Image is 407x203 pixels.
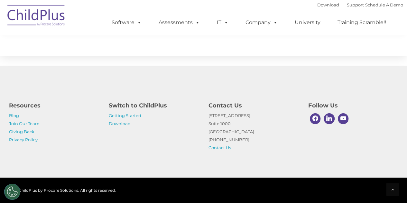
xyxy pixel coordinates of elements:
a: IT [210,16,235,29]
a: Training Scramble!! [331,16,393,29]
a: Getting Started [109,113,141,118]
a: Giving Back [9,129,34,134]
button: Cookies Settings [4,184,20,200]
a: Company [239,16,284,29]
a: Support [347,2,364,7]
a: Download [317,2,339,7]
a: Privacy Policy [9,137,38,142]
img: ChildPlus by Procare Solutions [4,0,69,32]
p: [STREET_ADDRESS] Suite 1000 [GEOGRAPHIC_DATA] [PHONE_NUMBER] [208,112,299,152]
a: Contact Us [208,145,231,150]
h4: Follow Us [308,101,398,110]
h4: Resources [9,101,99,110]
a: Facebook [308,112,322,126]
a: University [288,16,327,29]
a: Assessments [152,16,206,29]
a: Download [109,121,131,126]
h4: Contact Us [208,101,299,110]
a: Software [105,16,148,29]
a: Linkedin [322,112,336,126]
a: Blog [9,113,19,118]
a: Youtube [336,112,350,126]
font: | [317,2,403,7]
a: Join Our Team [9,121,40,126]
span: © 2025 ChildPlus by Procare Solutions. All rights reserved. [4,188,116,193]
a: Schedule A Demo [365,2,403,7]
h4: Switch to ChildPlus [109,101,199,110]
